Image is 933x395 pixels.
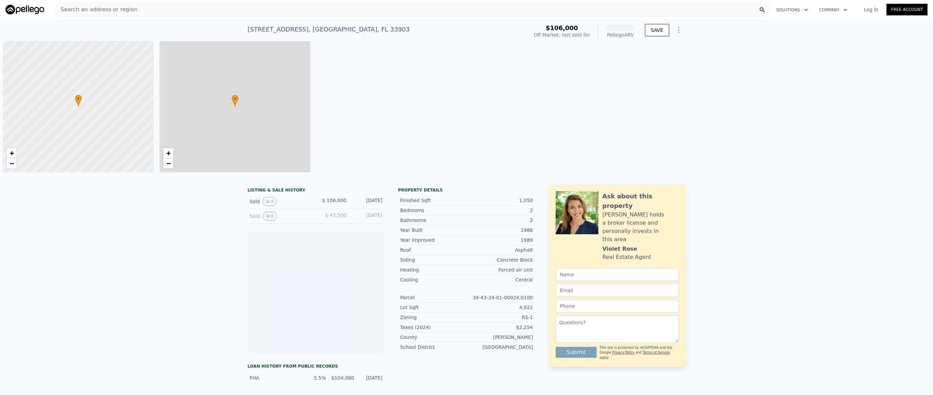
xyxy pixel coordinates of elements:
[163,148,173,158] a: Zoom in
[467,217,533,224] div: 2
[330,374,354,381] div: $104,080
[643,351,670,354] a: Terms of Service
[602,192,679,211] div: Ask about this property
[467,324,533,331] div: $2,254
[607,31,634,38] div: Pellego ARV
[250,212,311,221] div: Sold
[467,197,533,204] div: 1,050
[358,374,382,381] div: [DATE]
[250,374,298,381] div: FHA
[322,198,346,203] span: $ 106,000
[232,95,238,107] div: •
[163,158,173,169] a: Zoom out
[467,207,533,214] div: 2
[5,5,44,14] img: Pellego
[248,25,410,34] div: [STREET_ADDRESS] , [GEOGRAPHIC_DATA] , FL 33903
[400,247,467,253] div: Roof
[248,187,385,194] div: LISTING & SALE HISTORY
[10,149,14,157] span: +
[556,300,679,313] input: Phone
[400,294,467,301] div: Parcel
[645,24,669,36] button: SAVE
[546,24,578,31] span: $106,000
[534,31,590,38] div: Off Market, last sold for
[556,268,679,281] input: Name
[467,304,533,311] div: 4,922
[10,159,14,168] span: −
[886,4,928,15] a: Free Account
[250,197,311,206] div: Sold
[325,212,346,218] span: $ 43,500
[602,253,651,261] div: Real Estate Agent
[166,159,170,168] span: −
[7,158,17,169] a: Zoom out
[400,344,467,351] div: School District
[232,96,238,102] span: •
[75,95,82,107] div: •
[467,237,533,243] div: 1989
[400,276,467,283] div: Cooling
[400,324,467,331] div: Taxes (2024)
[400,256,467,263] div: Siding
[602,211,679,243] div: [PERSON_NAME] holds a broker license and personally invests in this area
[467,227,533,234] div: 1986
[467,276,533,283] div: Central
[263,197,277,206] button: View historical data
[352,197,383,206] div: [DATE]
[352,212,383,221] div: [DATE]
[467,344,533,351] div: [GEOGRAPHIC_DATA]
[400,304,467,311] div: Lot Sqft
[672,23,686,37] button: Show Options
[599,345,678,360] div: This site is protected by reCAPTCHA and the Google and apply.
[467,334,533,341] div: [PERSON_NAME]
[248,364,385,369] div: Loan history from public records
[400,217,467,224] div: Bathrooms
[856,6,886,13] a: Log In
[75,96,82,102] span: •
[556,284,679,297] input: Email
[400,227,467,234] div: Year Built
[467,266,533,273] div: Forced air unit
[467,247,533,253] div: Asphalt
[400,237,467,243] div: Year Improved
[166,149,170,157] span: +
[814,4,853,16] button: Company
[302,374,326,381] div: 5.5%
[556,347,597,358] button: Submit
[263,212,277,221] button: View historical data
[7,148,17,158] a: Zoom in
[467,314,533,321] div: RS-1
[400,314,467,321] div: Zoning
[398,187,535,193] div: Property details
[400,197,467,204] div: Finished Sqft
[400,266,467,273] div: Heating
[467,256,533,263] div: Concrete Block
[602,245,637,253] div: Violet Rose
[771,4,814,16] button: Solutions
[612,351,634,354] a: Privacy Policy
[400,334,467,341] div: County
[467,294,533,301] div: 34-43-24-01-00024.0100
[55,5,138,14] span: Search an address or region
[400,207,467,214] div: Bedrooms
